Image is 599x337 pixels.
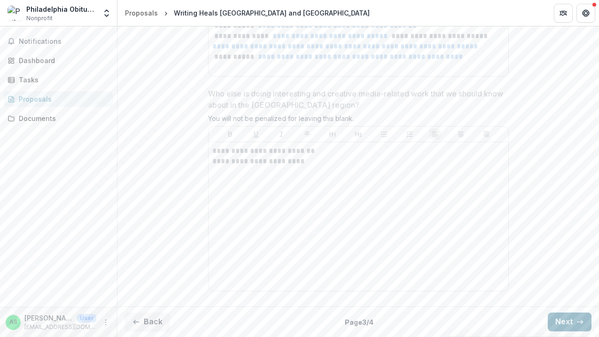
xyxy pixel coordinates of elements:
[208,88,503,111] p: Who else is doing interesting and creative media-related work that we should know about in the [G...
[19,56,106,65] div: Dashboard
[481,128,492,140] button: Align Right
[19,38,109,46] span: Notifications
[250,128,262,140] button: Underline
[302,128,313,140] button: Strike
[4,34,113,49] button: Notifications
[26,14,53,23] span: Nonprofit
[554,4,573,23] button: Partners
[4,111,113,126] a: Documents
[19,113,106,123] div: Documents
[429,128,441,140] button: Align Left
[174,8,370,18] div: Writing Heals [GEOGRAPHIC_DATA] and [GEOGRAPHIC_DATA]
[576,4,595,23] button: Get Help
[24,313,73,323] p: [PERSON_NAME]
[327,128,338,140] button: Heading 1
[121,6,373,20] nav: breadcrumb
[77,314,96,322] p: User
[100,317,111,328] button: More
[26,4,96,14] div: Philadelphia Obituary Project
[121,6,162,20] a: Proposals
[208,114,509,126] div: You will not be penalized for leaving this blank.
[125,313,170,331] button: Back
[345,317,373,327] p: Page 3 / 4
[455,128,467,140] button: Align Center
[353,128,364,140] button: Heading 2
[24,323,96,331] p: [EMAIL_ADDRESS][DOMAIN_NAME]
[276,128,287,140] button: Italicize
[8,6,23,21] img: Philadelphia Obituary Project
[4,53,113,68] a: Dashboard
[125,8,158,18] div: Proposals
[548,313,591,331] button: Next
[378,128,389,140] button: Bullet List
[404,128,415,140] button: Ordered List
[9,319,17,325] div: Albert Stumm
[4,91,113,107] a: Proposals
[19,75,106,85] div: Tasks
[19,94,106,104] div: Proposals
[225,128,236,140] button: Bold
[4,72,113,88] a: Tasks
[100,4,113,23] button: Open entity switcher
